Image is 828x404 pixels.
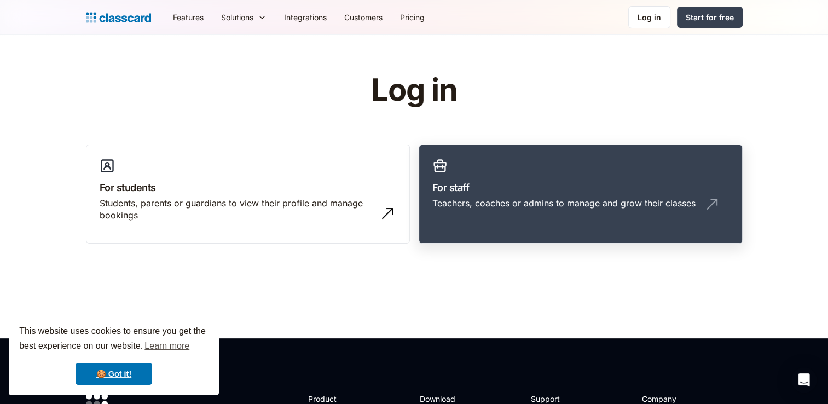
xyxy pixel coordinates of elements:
a: Features [164,5,212,30]
a: Pricing [391,5,433,30]
h3: For students [100,180,396,195]
div: Open Intercom Messenger [791,367,817,393]
div: Teachers, coaches or admins to manage and grow their classes [432,197,696,209]
a: dismiss cookie message [76,363,152,385]
a: learn more about cookies [143,338,191,354]
div: Start for free [686,11,734,23]
h1: Log in [240,73,588,107]
span: This website uses cookies to ensure you get the best experience on our website. [19,325,209,354]
a: home [86,10,151,25]
div: Students, parents or guardians to view their profile and manage bookings [100,197,374,222]
div: Solutions [212,5,275,30]
div: cookieconsent [9,314,219,395]
a: Customers [335,5,391,30]
div: Solutions [221,11,253,23]
h3: For staff [432,180,729,195]
a: For studentsStudents, parents or guardians to view their profile and manage bookings [86,145,410,244]
a: For staffTeachers, coaches or admins to manage and grow their classes [419,145,743,244]
div: Log in [638,11,661,23]
a: Start for free [677,7,743,28]
a: Log in [628,6,670,28]
a: Integrations [275,5,335,30]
